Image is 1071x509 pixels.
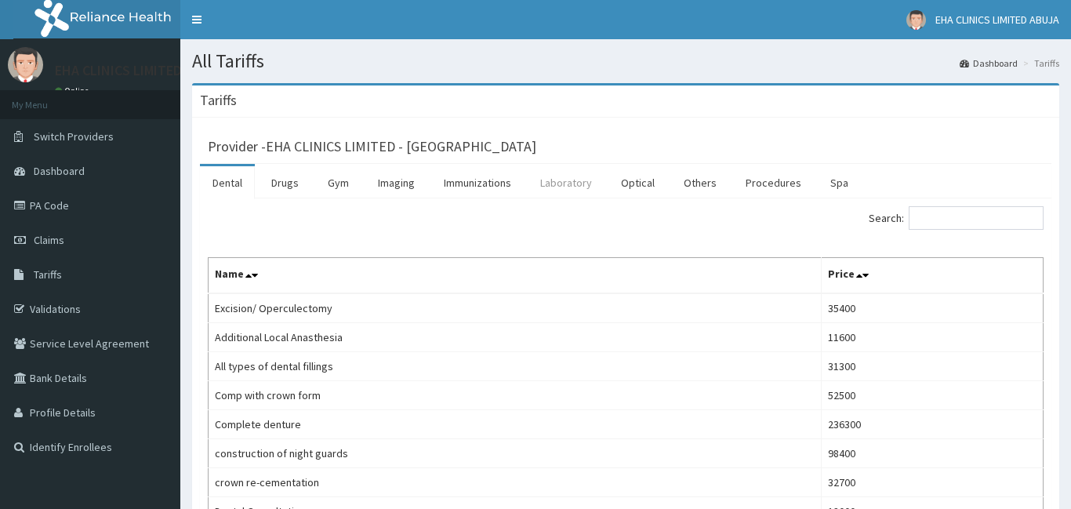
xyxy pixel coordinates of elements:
a: Dashboard [960,56,1018,70]
a: Optical [608,166,667,199]
span: Switch Providers [34,129,114,144]
td: construction of night guards [209,439,822,468]
a: Others [671,166,729,199]
a: Spa [818,166,861,199]
h3: Tariffs [200,93,237,107]
span: Claims [34,233,64,247]
img: User Image [906,10,926,30]
td: 98400 [822,439,1044,468]
td: All types of dental fillings [209,352,822,381]
a: Immunizations [431,166,524,199]
td: Additional Local Anasthesia [209,323,822,352]
a: Gym [315,166,361,199]
a: Procedures [733,166,814,199]
h3: Provider - EHA CLINICS LIMITED - [GEOGRAPHIC_DATA] [208,140,536,154]
a: Online [55,85,93,96]
td: 11600 [822,323,1044,352]
td: Excision/ Operculectomy [209,293,822,323]
img: User Image [8,47,43,82]
td: 31300 [822,352,1044,381]
input: Search: [909,206,1044,230]
span: Dashboard [34,164,85,178]
h1: All Tariffs [192,51,1059,71]
th: Name [209,258,822,294]
th: Price [822,258,1044,294]
td: 52500 [822,381,1044,410]
td: 35400 [822,293,1044,323]
td: crown re-cementation [209,468,822,497]
a: Dental [200,166,255,199]
td: Complete denture [209,410,822,439]
a: Drugs [259,166,311,199]
span: Tariffs [34,267,62,282]
li: Tariffs [1019,56,1059,70]
td: 32700 [822,468,1044,497]
span: EHA CLINICS LIMITED ABUJA [935,13,1059,27]
label: Search: [869,206,1044,230]
p: EHA CLINICS LIMITED ABUJA [55,64,224,78]
td: Comp with crown form [209,381,822,410]
a: Laboratory [528,166,604,199]
a: Imaging [365,166,427,199]
td: 236300 [822,410,1044,439]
